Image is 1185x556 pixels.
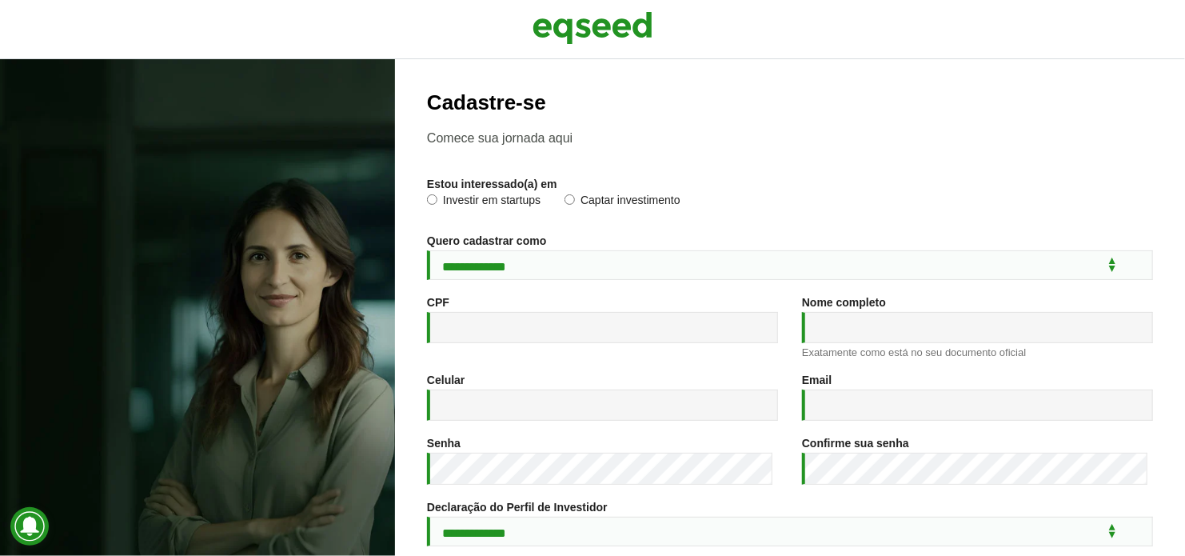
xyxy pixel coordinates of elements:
label: Declaração do Perfil de Investidor [427,502,608,513]
img: EqSeed Logo [533,8,652,48]
p: Comece sua jornada aqui [427,130,1153,146]
input: Investir em startups [427,194,437,205]
label: Senha [427,438,461,449]
label: Celular [427,374,465,386]
label: CPF [427,297,449,308]
div: Exatamente como está no seu documento oficial [802,347,1153,358]
label: Quero cadastrar como [427,235,546,246]
h2: Cadastre-se [427,91,1153,114]
label: Investir em startups [427,194,541,210]
input: Captar investimento [565,194,575,205]
label: Estou interessado(a) em [427,178,557,190]
label: Email [802,374,832,386]
label: Nome completo [802,297,886,308]
label: Captar investimento [565,194,680,210]
label: Confirme sua senha [802,438,909,449]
